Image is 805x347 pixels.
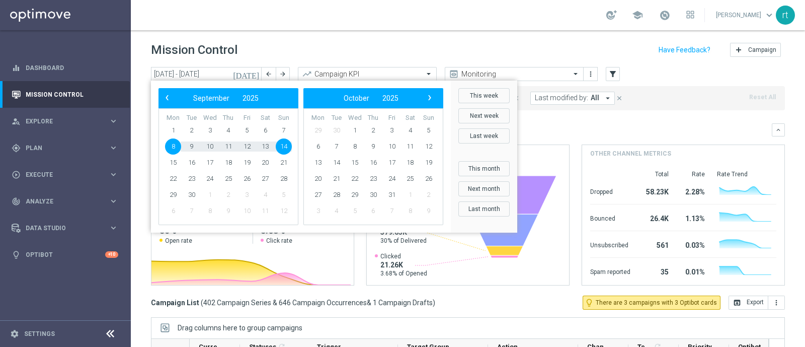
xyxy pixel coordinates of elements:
div: 35 [642,263,669,279]
button: lightbulb_outline There are 3 campaigns with 3 Optibot cards [583,296,720,310]
span: 25 [402,171,418,187]
span: 5 [239,122,255,138]
span: 9 [365,138,381,155]
span: 4 [220,122,236,138]
button: October [337,92,376,105]
span: 30% of Delivered [380,237,427,245]
div: equalizer Dashboard [11,64,119,72]
span: › [423,91,436,104]
i: lightbulb [12,250,21,259]
button: Last month [458,201,510,217]
span: 16 [184,155,200,171]
div: Execute [12,170,109,179]
span: 6 [365,203,381,219]
span: 1 [347,122,363,138]
div: Total [642,170,669,178]
i: keyboard_arrow_right [109,196,118,206]
span: 29 [165,187,181,203]
span: & [367,299,371,307]
button: filter_alt [606,67,620,81]
span: 7 [184,203,200,219]
h1: Mission Control [151,43,237,57]
span: 30 [365,187,381,203]
span: 3 [384,122,400,138]
th: weekday [419,114,438,122]
div: lightbulb Optibot +10 [11,251,119,259]
span: 402 Campaign Series & 646 Campaign Occurrences [203,298,367,307]
span: Plan [26,145,109,151]
span: 28 [329,187,345,203]
span: 21 [276,155,292,171]
span: 30 [184,187,200,203]
i: keyboard_arrow_right [109,116,118,126]
i: open_in_browser [733,299,741,307]
div: Plan [12,144,109,153]
button: › [423,92,436,105]
span: 1 [165,122,181,138]
span: Clicked [380,252,427,260]
button: person_search Explore keyboard_arrow_right [11,117,119,125]
span: 7 [384,203,400,219]
i: [DATE] [233,70,260,79]
i: person_search [12,117,21,126]
button: play_circle_outline Execute keyboard_arrow_right [11,171,119,179]
span: 2 [220,187,236,203]
span: 8 [347,138,363,155]
span: 19 [239,155,255,171]
span: 18 [220,155,236,171]
div: Dropped [590,183,630,199]
div: Data Studio [12,224,109,233]
span: September [193,94,229,102]
span: 17 [202,155,218,171]
span: There are 3 campaigns with 3 Optibot cards [596,298,717,307]
span: 2025 [382,94,398,102]
span: 27 [310,187,326,203]
i: equalizer [12,63,21,73]
div: Spam reported [590,263,630,279]
span: keyboard_arrow_down [764,10,775,21]
span: 20 [257,155,273,171]
button: Mission Control [11,91,119,99]
span: ‹ [160,91,174,104]
button: gps_fixed Plan keyboard_arrow_right [11,144,119,152]
span: 2 [421,187,437,203]
span: 2 [365,122,381,138]
span: 2025 [243,94,259,102]
i: trending_up [302,69,312,79]
span: 29 [347,187,363,203]
span: 7 [276,122,292,138]
span: 22 [165,171,181,187]
i: close [616,95,623,102]
span: 12 [276,203,292,219]
span: 12 [421,138,437,155]
th: weekday [219,114,238,122]
span: 9 [421,203,437,219]
button: open_in_browser Export [729,296,768,310]
span: 24 [384,171,400,187]
div: Bounced [590,210,630,226]
span: 21 [329,171,345,187]
span: 26 [239,171,255,187]
span: 12 [239,138,255,155]
button: Next week [458,108,510,123]
bs-datepicker-navigation-view: ​ ​ ​ [161,92,291,105]
span: 13 [310,155,326,171]
button: more_vert [586,68,596,80]
i: preview [449,69,459,79]
a: Dashboard [26,54,118,81]
div: +10 [105,251,118,258]
span: Analyze [26,198,109,204]
div: 58.23K [642,183,669,199]
span: 10 [384,138,400,155]
span: 29 [310,122,326,138]
span: 28 [276,171,292,187]
span: 17 [384,155,400,171]
span: Drag columns here to group campaigns [178,324,302,332]
h4: Other channel metrics [590,149,671,158]
i: keyboard_arrow_right [109,170,118,179]
button: arrow_forward [276,67,290,81]
span: 1 [402,187,418,203]
span: 8 [402,203,418,219]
